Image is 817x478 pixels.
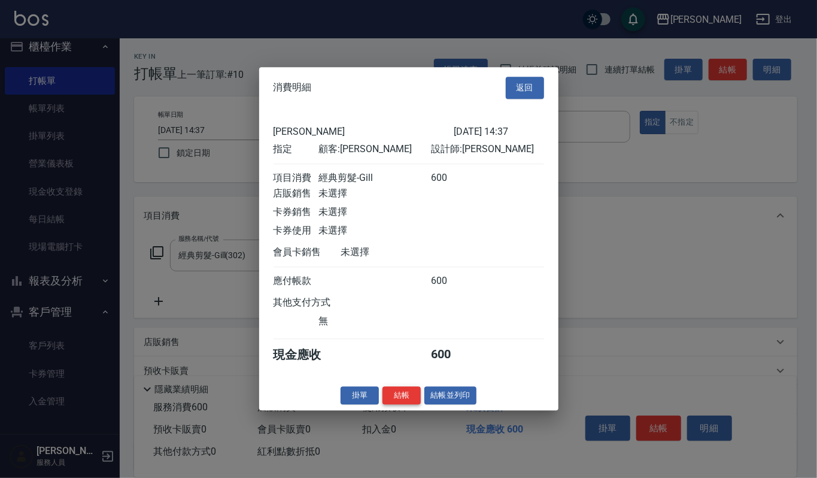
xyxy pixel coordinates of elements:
button: 結帳 [382,386,421,405]
div: 無 [318,315,431,328]
div: 現金應收 [274,347,341,363]
div: 卡券使用 [274,225,318,237]
div: 600 [431,347,476,363]
div: 未選擇 [318,187,431,200]
div: 卡券銷售 [274,206,318,219]
div: 顧客: [PERSON_NAME] [318,143,431,156]
div: 項目消費 [274,172,318,184]
div: 600 [431,275,476,288]
div: 會員卡銷售 [274,246,341,259]
div: 設計師: [PERSON_NAME] [431,143,543,156]
span: 消費明細 [274,82,312,94]
button: 結帳並列印 [424,386,476,405]
div: [DATE] 14:37 [454,126,544,137]
div: 應付帳款 [274,275,318,288]
div: 600 [431,172,476,184]
div: 經典剪髮-Gill [318,172,431,184]
div: 其他支付方式 [274,297,364,309]
button: 返回 [506,77,544,99]
div: 未選擇 [341,246,454,259]
button: 掛單 [341,386,379,405]
div: [PERSON_NAME] [274,126,454,137]
div: 未選擇 [318,225,431,237]
div: 指定 [274,143,318,156]
div: 店販銷售 [274,187,318,200]
div: 未選擇 [318,206,431,219]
